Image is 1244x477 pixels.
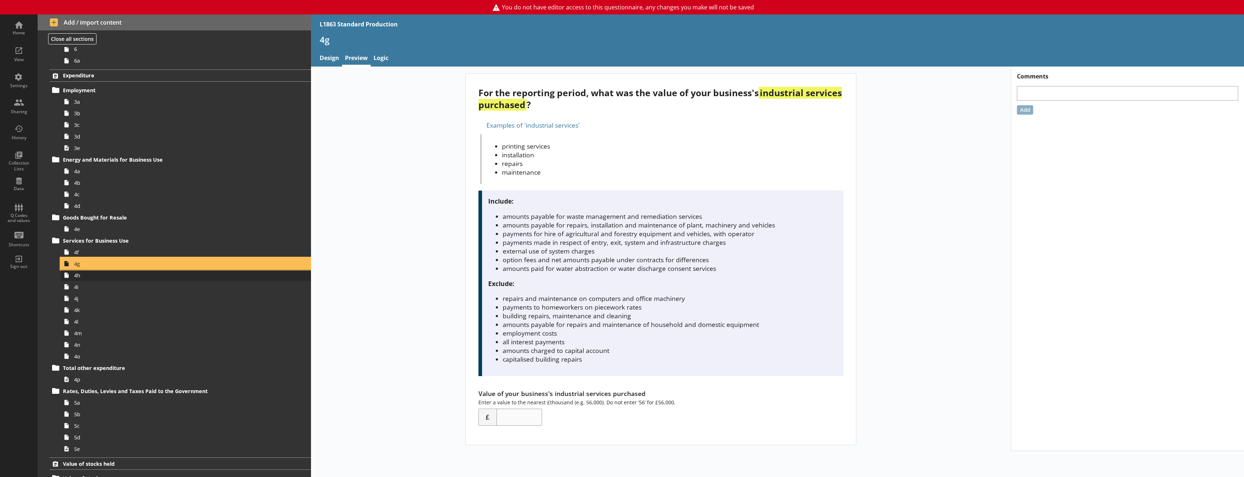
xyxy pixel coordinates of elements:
span: 3a [74,98,258,105]
span: Services for Business Use [63,237,255,244]
span: 4e [74,226,258,233]
li: maintenance [502,168,843,176]
a: Energy and Materials for Business Use [50,154,311,165]
span: 3e [74,145,258,152]
div: Examples of 'industrial services' [478,119,843,131]
a: 4b [61,177,311,188]
li: ExpenditureEmployment3a3b3c3d3eEnergy and Materials for Business Use4a4b4c4dGoods Bought for Resa... [38,69,311,455]
a: 5d [61,431,311,443]
span: 4m [74,330,258,337]
li: building repairs, maintenance and cleaning [503,311,837,320]
a: 3a [61,96,311,107]
a: 5c [61,420,311,431]
span: 3c [74,122,258,128]
span: 5b [74,411,258,418]
a: 4a [61,165,311,177]
div: History [6,135,31,141]
a: Preview [342,51,371,67]
a: 3e [61,142,311,154]
span: 4h [74,272,258,279]
a: 4g [61,258,311,269]
a: Design [317,51,342,67]
span: 4j [74,295,258,302]
li: payments to homeworkers on piecework rates [503,303,837,311]
li: Services for Business Use4f4g4h4i4j4k4l4m4n4o [53,235,311,362]
div: Home [6,30,31,36]
a: 5e [61,443,311,455]
a: Employment [50,84,311,96]
a: 4p [61,374,311,385]
h1: Comments [1011,67,1244,80]
a: Total other expenditure [50,362,311,374]
span: Value of stocks held [63,460,255,467]
a: 4c [61,188,311,200]
a: 4d [61,200,311,212]
a: 3c [61,119,311,131]
span: 4f [74,249,258,256]
li: Goods Bought for Resale4e [53,212,311,235]
span: 4b [74,179,258,186]
a: Expenditure [50,69,311,82]
button: Add / import content [38,14,311,30]
a: Logic [371,51,391,67]
h1: 4g [320,34,1235,45]
div: Sign out [6,264,31,269]
div: Collection Lists [6,160,31,171]
span: 5a [74,399,258,406]
a: 4n [61,339,311,350]
span: 5c [74,422,258,429]
span: 4i [74,284,258,290]
li: external use of system charges [503,247,837,255]
li: installation [502,150,843,159]
strong: Exclude: [488,279,514,288]
li: repairs and maintenance on computers and office machinery [503,294,837,303]
a: 6 [61,43,311,55]
a: 4m [61,327,311,339]
span: Total other expenditure [63,365,255,371]
li: Employment3a3b3c3d3e [53,84,311,154]
li: payments made in respect of entry, exit, system and infrastructure charges [503,238,837,247]
a: 4i [61,281,311,293]
li: amounts paid for water abstraction or water discharge consent services [503,264,837,273]
a: 4f [61,246,311,258]
li: amounts payable for waste management and remediation services [503,212,837,221]
a: 4h [61,269,311,281]
li: amounts charged to capital account [503,346,837,355]
a: Goods Bought for Resale [50,212,311,223]
button: Close all sections [48,33,97,44]
span: 4o [74,353,258,360]
a: Services for Business Use [50,235,311,246]
span: Employment [63,87,255,94]
div: Q Codes and values [6,213,31,223]
a: Rates, Duties, Levies and Taxes Paid to the Government [50,385,311,397]
span: 3b [74,110,258,117]
span: 4l [74,318,258,325]
a: 6a [61,55,311,67]
span: 4a [74,168,258,175]
a: 5b [61,408,311,420]
li: capitalised building repairs [503,355,837,363]
span: 4d [74,203,258,209]
div: For the reporting period, what was the value of your business's ? [478,87,843,111]
span: Rates, Duties, Levies and Taxes Paid to the Government [63,388,255,395]
span: Energy and Materials for Business Use [63,156,255,163]
a: 4j [61,293,311,304]
span: 3d [74,133,258,140]
a: 4k [61,304,311,316]
div: Settings [6,83,31,89]
div: Sharing [6,109,31,115]
a: 3b [61,107,311,119]
a: 4e [61,223,311,235]
span: 4g [74,260,258,267]
li: printing services [502,142,843,150]
li: Total other expenditure4p [53,362,311,385]
a: Value of stocks held [50,457,311,470]
span: 4c [74,191,258,198]
strong: industrial services purchased [478,87,842,111]
div: L1863 Standard Production [320,20,398,28]
div: Data [6,186,31,192]
a: 4l [61,316,311,327]
span: 6a [74,57,258,64]
span: Add / import content [50,18,299,26]
span: Expenditure [63,72,255,79]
